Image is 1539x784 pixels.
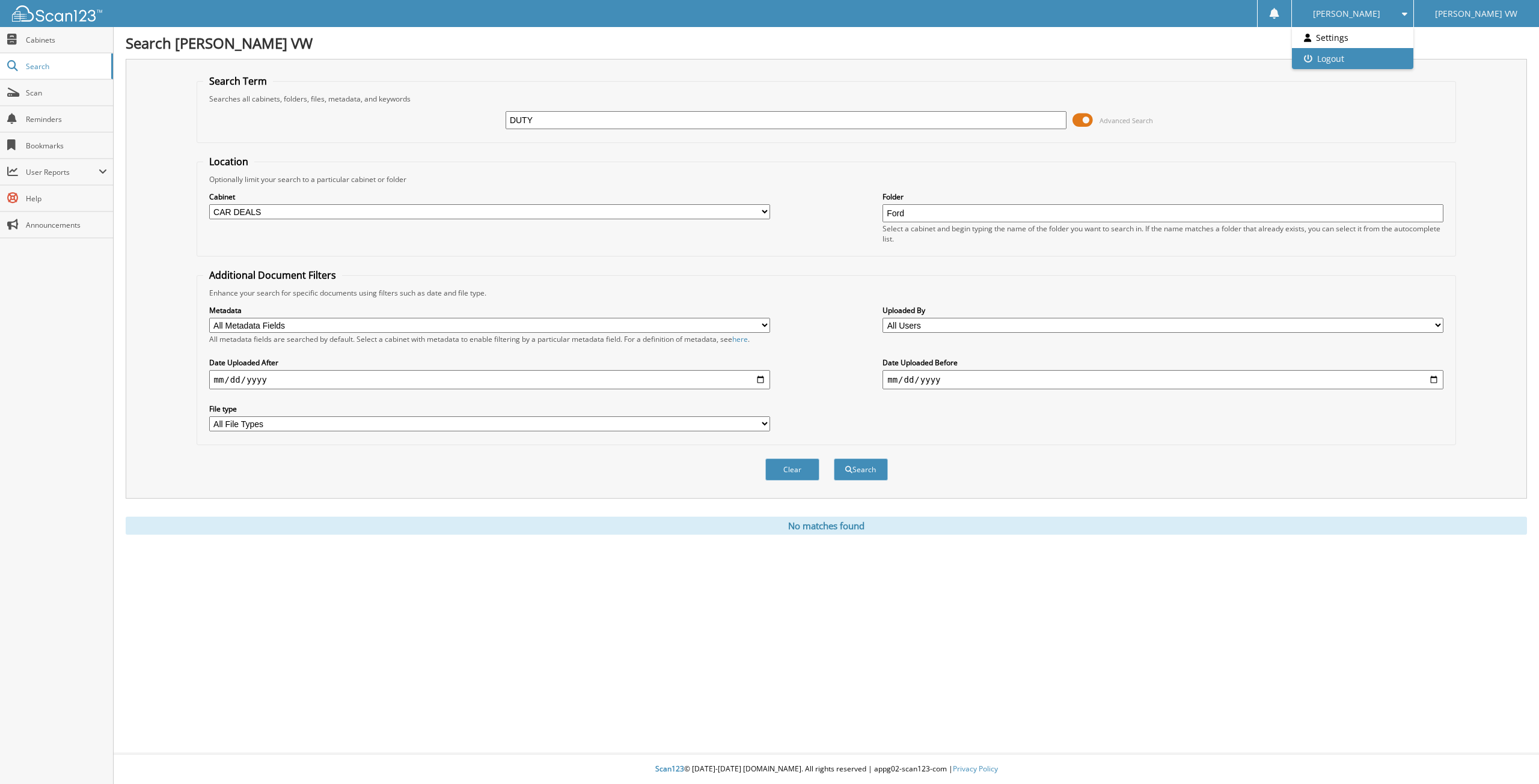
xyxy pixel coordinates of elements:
div: © [DATE]-[DATE] [DOMAIN_NAME]. All rights reserved | appg02-scan123-com | [114,755,1539,784]
label: Uploaded By [883,305,1443,315]
div: All metadata fields are searched by default. Select a cabinet with metadata to enable filtering b... [209,334,770,344]
a: here [732,334,748,344]
button: Search [834,458,888,481]
div: Optionally limit your search to a particular cabinet or folder [203,174,1450,184]
label: Cabinet [209,192,770,202]
div: Select a cabinet and begin typing the name of the folder you want to search in. If the name match... [883,223,1443,244]
button: Clear [765,458,819,481]
a: Settings [1292,27,1413,48]
legend: Search Term [203,74,273,88]
span: [PERSON_NAME] VW [1435,10,1517,17]
input: end [883,370,1443,389]
input: start [209,370,770,389]
legend: Location [203,155,254,168]
a: Logout [1292,48,1413,69]
label: Date Uploaded After [209,357,770,368]
span: Help [26,193,107,204]
span: Reminders [26,114,107,124]
label: Date Uploaded Before [883,357,1443,368]
div: No matches found [126,517,1527,535]
legend: Additional Document Filters [203,269,342,282]
label: Folder [883,192,1443,202]
div: Enhance your search for specific documents using filters such as date and file type. [203,288,1450,298]
span: Scan [26,88,107,98]
span: User Reports [26,167,99,177]
span: Search [26,61,105,71]
span: Scan123 [655,764,684,774]
span: Announcements [26,220,107,230]
span: [PERSON_NAME] [1313,10,1380,17]
img: scan123-logo-white.svg [12,5,102,22]
h1: Search [PERSON_NAME] VW [126,33,1527,53]
span: Bookmarks [26,141,107,151]
div: Searches all cabinets, folders, files, metadata, and keywords [203,94,1450,104]
a: Privacy Policy [953,764,998,774]
span: Cabinets [26,35,107,45]
iframe: Chat Widget [1479,726,1539,784]
label: Metadata [209,305,770,315]
span: Advanced Search [1100,116,1153,125]
label: File type [209,404,770,414]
